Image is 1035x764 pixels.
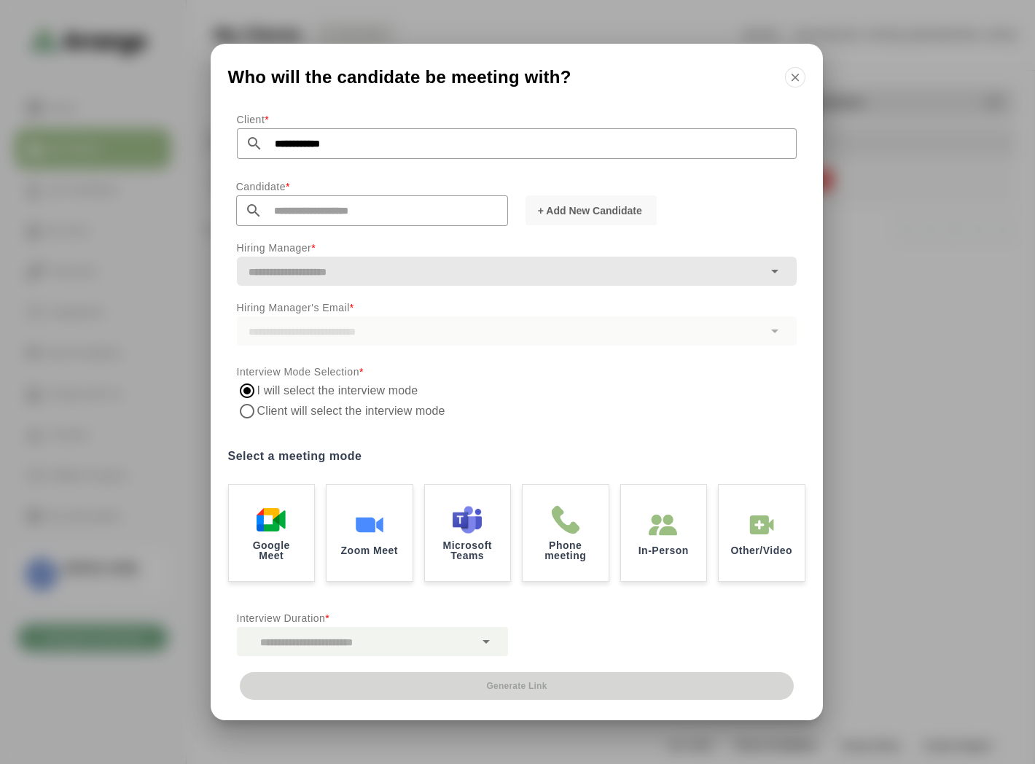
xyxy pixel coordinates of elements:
[355,510,384,539] img: Zoom Meet
[241,540,303,561] p: Google Meet
[437,540,499,561] p: Microsoft Teams
[341,545,398,556] p: Zoom Meet
[237,111,797,128] p: Client
[228,446,805,467] label: Select a meeting mode
[257,381,419,401] label: I will select the interview mode
[551,505,580,534] img: Phone meeting
[257,505,286,534] img: Google Meet
[534,540,597,561] p: Phone meeting
[237,239,797,257] p: Hiring Manager
[453,505,482,534] img: Microsoft Teams
[236,178,508,195] p: Candidate
[228,69,571,86] span: Who will the candidate be meeting with?
[257,401,514,421] label: Client will select the interview mode
[526,195,657,225] button: + Add New Candidate
[237,609,508,627] p: Interview Duration
[730,545,792,556] p: Other/Video
[237,299,797,316] p: Hiring Manager's Email
[747,510,776,539] img: In-Person
[649,510,678,539] img: In-Person
[237,363,797,381] p: Interview Mode Selection
[638,545,689,556] p: In-Person
[537,203,642,218] span: + Add New Candidate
